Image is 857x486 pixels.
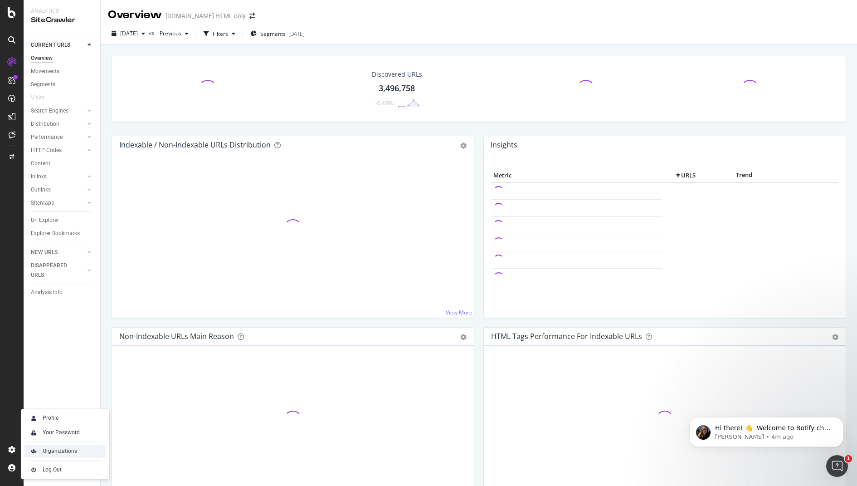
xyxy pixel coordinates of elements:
[28,427,39,438] img: tUVSALn78D46LlpAY8klYZqgKwTuBm2K29c6p1XQNDCsM0DgKSSoAXXevcAwljcHBINEg0LrUEktgcYYD5sVUphq1JigPmkfB...
[446,309,472,316] a: View More
[149,29,156,37] span: vs
[39,35,156,43] p: Message from Laura, sent 4m ago
[213,30,228,38] div: Filters
[31,54,53,63] div: Overview
[31,261,77,280] div: DISAPPEARED URLS
[31,159,94,168] a: Content
[108,26,149,41] button: [DATE]
[31,54,94,63] a: Overview
[43,466,62,473] div: Log Out
[31,40,85,50] a: CURRENT URLS
[31,133,63,142] div: Performance
[31,93,54,103] a: Visits
[31,7,93,15] div: Analytics
[31,93,44,103] div: Visits
[28,412,39,423] img: Xx2yTbCeVcdxHMdxHOc+8gctb42vCocUYgAAAABJRU5ErkJggg==
[31,40,70,50] div: CURRENT URLS
[156,26,192,41] button: Previous
[43,414,58,422] div: Profile
[31,146,85,155] a: HTTP Codes
[676,398,857,461] iframe: Intercom notifications message
[200,26,239,41] button: Filters
[491,332,642,341] div: HTML Tags Performance for Indexable URLs
[288,30,305,38] div: [DATE]
[31,229,94,238] a: Explorer Bookmarks
[31,106,85,116] a: Search Engines
[491,169,662,182] th: Metric
[24,426,106,439] a: Your Password
[31,15,93,25] div: SiteCrawler
[31,146,62,155] div: HTTP Codes
[119,140,271,149] div: Indexable / Non-Indexable URLs Distribution
[31,172,85,182] a: Inlinks
[491,139,517,151] h4: Insights
[166,11,246,20] div: [DOMAIN_NAME] HTML only
[31,261,85,280] a: DISAPPEARED URLS
[28,446,39,457] img: AtrBVVRoAgWaAAAAAElFTkSuQmCC
[31,106,68,116] div: Search Engines
[379,83,415,94] div: 3,496,758
[156,29,181,37] span: Previous
[31,229,80,238] div: Explorer Bookmarks
[460,142,467,149] div: gear
[31,185,85,195] a: Outlinks
[698,169,791,182] th: Trend
[31,133,85,142] a: Performance
[249,13,255,19] div: arrow-right-arrow-left
[662,169,698,182] th: # URLS
[31,216,59,225] div: Url Explorer
[31,288,94,297] a: Analysis Info
[43,429,80,436] div: Your Password
[31,159,50,168] div: Content
[372,70,422,79] div: Discovered URLs
[31,80,94,89] a: Segments
[31,248,58,257] div: NEW URLS
[31,119,59,129] div: Distribution
[31,288,63,297] div: Analysis Info
[31,67,59,76] div: Movements
[108,7,162,23] div: Overview
[28,464,39,475] img: prfnF3csMXgAAAABJRU5ErkJggg==
[31,80,55,89] div: Segments
[120,29,138,37] span: 2025 Oct. 2nd
[31,67,94,76] a: Movements
[24,463,106,476] a: Log Out
[247,26,308,41] button: Segments[DATE]
[31,216,94,225] a: Url Explorer
[845,455,852,462] span: 1
[31,248,85,257] a: NEW URLS
[260,30,286,38] span: Segments
[31,172,47,182] div: Inlinks
[24,412,106,424] a: Profile
[375,99,393,107] div: -0.43%
[31,119,85,129] a: Distribution
[43,447,77,455] div: Organizations
[832,334,838,340] div: gear
[119,332,234,341] div: Non-Indexable URLs Main Reason
[31,198,85,208] a: Sitemaps
[460,334,467,340] div: gear
[31,198,54,208] div: Sitemaps
[31,185,51,195] div: Outlinks
[24,445,106,457] a: Organizations
[39,26,155,70] span: Hi there! 👋 Welcome to Botify chat support! Have a question? Reply to this message and our team w...
[826,455,848,477] iframe: Intercom live chat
